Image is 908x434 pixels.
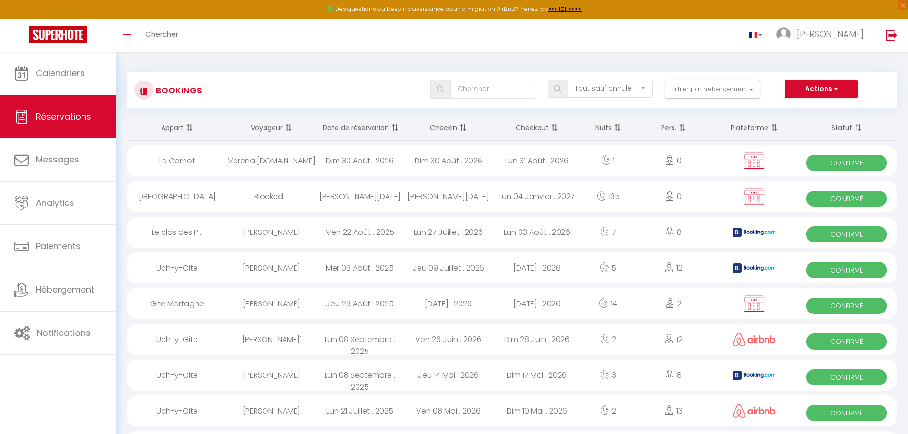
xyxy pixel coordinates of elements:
span: Analytics [36,197,74,209]
span: Paiements [36,240,81,252]
span: Réservations [36,111,91,122]
th: Sort by booking date [316,115,404,141]
span: Calendriers [36,67,85,79]
a: ... [PERSON_NAME] [769,19,876,52]
th: Sort by channel [712,115,797,141]
a: Chercher [138,19,185,52]
span: Notifications [37,327,91,339]
span: Hébergement [36,283,94,295]
th: Sort by rentals [127,115,227,141]
img: ... [776,27,791,41]
input: Chercher [450,80,535,99]
button: Actions [785,80,858,99]
img: Super Booking [29,26,87,43]
span: Chercher [145,29,178,39]
th: Sort by nights [581,115,635,141]
th: Sort by checkin [404,115,493,141]
span: [PERSON_NAME] [797,28,864,40]
a: >>> ICI <<<< [548,5,582,13]
th: Sort by guest [227,115,316,141]
th: Sort by status [796,115,897,141]
button: Filtrer par hébergement [665,80,760,99]
h3: Bookings [153,80,202,101]
img: logout [886,29,898,41]
th: Sort by checkout [493,115,582,141]
th: Sort by people [635,115,712,141]
span: Messages [36,153,79,165]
